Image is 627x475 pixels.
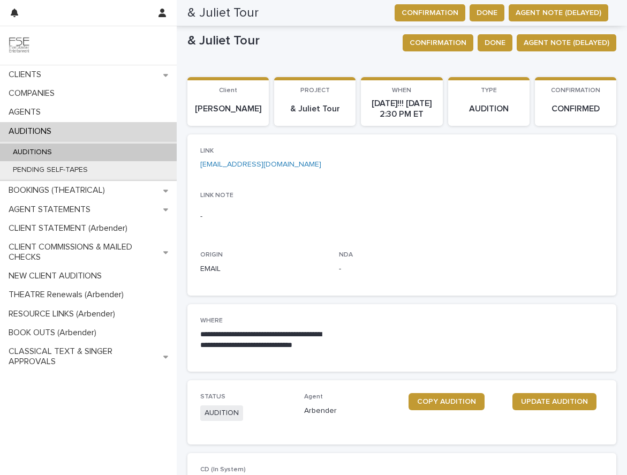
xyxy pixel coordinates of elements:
span: CD (In System) [200,466,246,473]
span: ORIGIN [200,252,223,258]
p: AGENTS [4,107,49,117]
p: THEATRE Renewals (Arbender) [4,290,132,300]
span: UPDATE AUDITION [521,398,588,405]
p: CLASSICAL TEXT & SINGER APPROVALS [4,346,163,367]
span: STATUS [200,394,225,400]
p: EMAIL [200,263,326,275]
p: [DATE]!!! [DATE] 2:30 PM ET [367,99,436,119]
p: AUDITIONS [4,148,61,157]
p: BOOKINGS (THEATRICAL) [4,185,114,195]
p: [PERSON_NAME] [194,104,262,114]
p: AGENT STATEMENTS [4,205,99,215]
span: DONE [485,37,505,48]
span: CONFIRMATION [551,87,600,94]
span: LINK NOTE [200,192,233,199]
a: COPY AUDITION [409,393,485,410]
span: NDA [339,252,353,258]
button: CONFIRMATION [395,4,465,21]
p: CLIENTS [4,70,50,80]
span: PROJECT [300,87,330,94]
span: Agent [304,394,323,400]
p: - [339,263,465,275]
p: NEW CLIENT AUDITIONS [4,271,110,281]
p: CONFIRMED [541,104,610,114]
span: WHERE [200,318,223,324]
span: LINK [200,148,214,154]
p: COMPANIES [4,88,63,99]
span: WHEN [392,87,411,94]
a: [EMAIL_ADDRESS][DOMAIN_NAME] [200,161,321,168]
button: DONE [470,4,504,21]
span: AGENT NOTE (DELAYED) [524,37,609,48]
span: Client [219,87,237,94]
span: CONFIRMATION [410,37,466,48]
img: 9JgRvJ3ETPGCJDhvPVA5 [9,35,30,56]
p: Arbender [304,405,395,417]
span: COPY AUDITION [417,398,476,405]
button: AGENT NOTE (DELAYED) [517,34,616,51]
button: DONE [478,34,512,51]
p: CLIENT STATEMENT (Arbender) [4,223,136,233]
p: AUDITIONS [4,126,60,137]
p: RESOURCE LINKS (Arbender) [4,309,124,319]
p: CLIENT COMMISSIONS & MAILED CHECKS [4,242,163,262]
p: & Juliet Tour [281,104,349,114]
span: CONFIRMATION [402,7,458,18]
span: DONE [477,7,497,18]
a: UPDATE AUDITION [512,393,596,410]
span: TYPE [481,87,497,94]
p: AUDITION [455,104,523,114]
h2: & Juliet Tour [187,5,259,21]
button: AGENT NOTE (DELAYED) [509,4,608,21]
span: AGENT NOTE (DELAYED) [516,7,601,18]
p: BOOK OUTS (Arbender) [4,328,105,338]
p: PENDING SELF-TAPES [4,165,96,175]
p: & Juliet Tour [187,33,394,49]
button: CONFIRMATION [403,34,473,51]
span: AUDITION [200,405,243,421]
p: - [200,211,603,222]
